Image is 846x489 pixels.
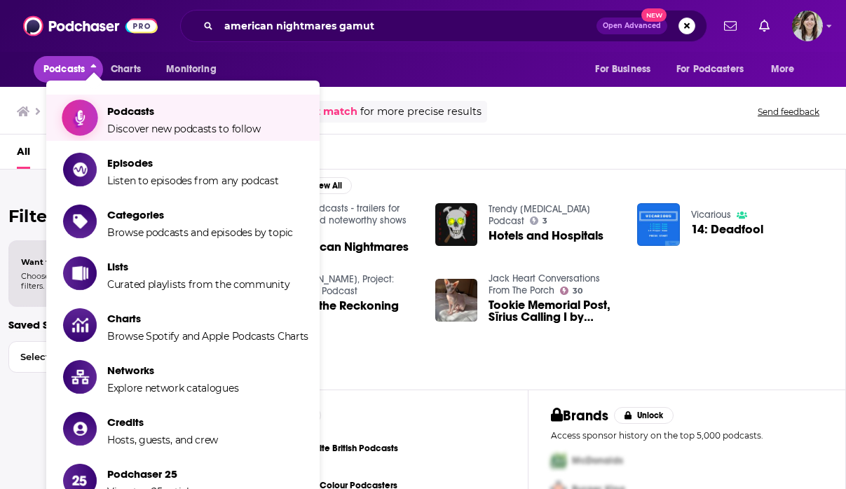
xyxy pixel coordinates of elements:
[545,446,572,475] img: First Pro Logo
[595,60,650,79] span: For Business
[771,60,795,79] span: More
[614,407,674,424] button: Unlock
[551,430,824,441] p: Access sponsor history on the top 5,000 podcasts.
[572,455,623,467] span: McDonalds
[107,208,293,221] span: Categories
[792,11,823,41] span: Logged in as devinandrade
[43,60,85,79] span: Podcasts
[573,288,582,294] span: 30
[792,11,823,41] button: Show profile menu
[102,56,149,83] a: Charts
[111,60,141,79] span: Charts
[543,218,547,224] span: 3
[489,203,590,227] a: Trendy Lobotomy Podcast
[676,60,744,79] span: For Podcasters
[107,467,199,481] span: Podchaser 25
[435,203,478,246] img: Hotels and Hospitals
[560,287,582,295] a: 30
[107,156,279,170] span: Episodes
[489,299,620,323] span: Tookie Memorial Post, Sīrius Calling I by [PERSON_NAME] & [PERSON_NAME]
[107,123,261,135] span: Discover new podcasts to follow
[489,273,600,296] a: Jack Heart Conversations From The Porch
[107,312,308,325] span: Charts
[603,22,661,29] span: Open Advanced
[107,278,289,291] span: Curated playlists from the community
[360,104,482,120] span: for more precise results
[551,407,609,425] h2: Brands
[9,352,171,361] span: Select
[107,226,293,239] span: Browse podcasts and episodes by topic
[156,56,234,83] button: open menu
[637,203,680,246] img: 14: Deadfool
[585,56,668,83] button: open menu
[596,18,667,34] button: Open AdvancedNew
[641,8,667,22] span: New
[667,56,764,83] button: open menu
[691,209,731,221] a: Vicarious
[761,56,812,83] button: open menu
[107,330,308,343] span: Browse Spotify and Apple Podcasts Charts
[21,271,132,291] span: Choose a tab above to access filters.
[8,206,201,226] h2: Filter By
[691,223,763,235] a: 14: Deadfool
[107,415,218,429] span: Credits
[166,60,216,79] span: Monitoring
[718,14,742,38] a: Show notifications dropdown
[8,341,201,373] button: Select
[107,364,238,377] span: Networks
[489,299,620,323] a: Tookie Memorial Post, Sīrius Calling I by Jack Heart & Orage
[435,279,478,322] img: Tookie Memorial Post, Sīrius Calling I by Jack Heart & Orage
[530,216,547,225] a: 3
[17,140,30,169] a: All
[753,14,775,38] a: Show notifications dropdown
[23,13,158,39] img: Podchaser - Follow, Share and Rate Podcasts
[21,257,132,267] span: Want to filter your results?
[180,10,707,42] div: Search podcasts, credits, & more...
[107,434,218,446] span: Hosts, guests, and crew
[34,56,103,83] button: close menu
[107,174,279,187] span: Listen to episodes from any podcast
[219,15,596,37] input: Search podcasts, credits, & more...
[753,106,824,118] button: Send feedback
[8,318,201,331] p: Saved Searches
[107,260,289,273] span: Lists
[107,382,238,394] span: Explore network catalogues
[107,104,261,118] span: Podcasts
[489,230,603,242] a: Hotels and Hospitals
[792,11,823,41] img: User Profile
